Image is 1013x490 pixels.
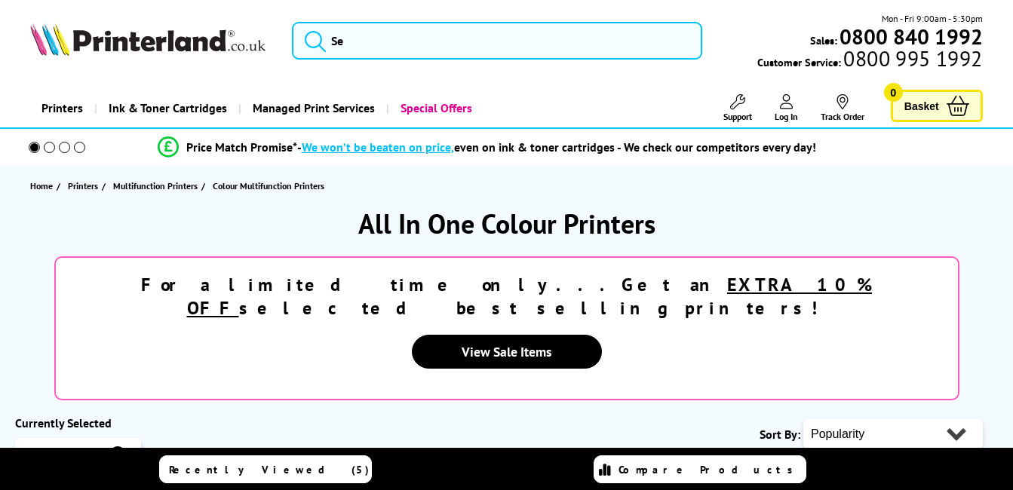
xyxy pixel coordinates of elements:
span: Support [723,111,752,122]
span: Sales: [810,33,837,47]
a: Printers [68,178,102,194]
a: Printers [30,89,94,127]
img: Printerland Logo [30,23,266,56]
a: Track Order [821,94,864,122]
b: 0800 840 1992 [840,23,983,51]
span: Ink & Toner Cartridges [109,89,227,127]
div: Currently Selected [15,415,234,430]
a: View Sale Items [412,335,602,369]
span: Multifunction [30,446,102,461]
strong: For a limited time only...Get an selected best selling printers! [141,273,872,320]
span: Sort By: [760,427,800,442]
span: Compare Products [619,463,801,476]
span: Log In [775,111,798,122]
a: Printerland Logo [30,23,273,59]
a: Recently Viewed (5) [159,455,372,483]
a: Support [723,94,752,122]
a: Managed Print Services [238,89,386,127]
span: 0 [884,83,903,102]
a: Multifunction Printers [113,178,201,194]
u: EXTRA 10% OFF [187,273,873,320]
span: Customer Service: [757,51,982,69]
a: Compare Products [594,455,806,483]
a: Special Offers [386,89,483,127]
span: Price Match Promise* [186,139,297,155]
input: Se [292,22,702,60]
a: Ink & Toner Cartridges [94,89,238,127]
a: Log In [775,94,798,122]
h1: All In One Colour Printers [15,206,998,241]
span: Colour Multifunction Printers [213,180,324,191]
a: Basket 0 [891,90,983,122]
span: Mon - Fri 9:00am - 5:30pm [882,11,983,26]
a: 0800 840 1992 [837,29,983,44]
a: Home [30,178,57,194]
span: Printers [68,178,98,194]
li: modal_Promise [8,134,965,161]
span: We won’t be beaten on price, [302,139,454,155]
span: Multifunction Printers [113,178,198,194]
span: Recently Viewed (5) [169,463,370,476]
span: Basket [904,96,939,116]
span: 0800 995 1992 [841,51,982,66]
div: - even on ink & toner cartridges - We check our competitors every day! [297,139,816,155]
